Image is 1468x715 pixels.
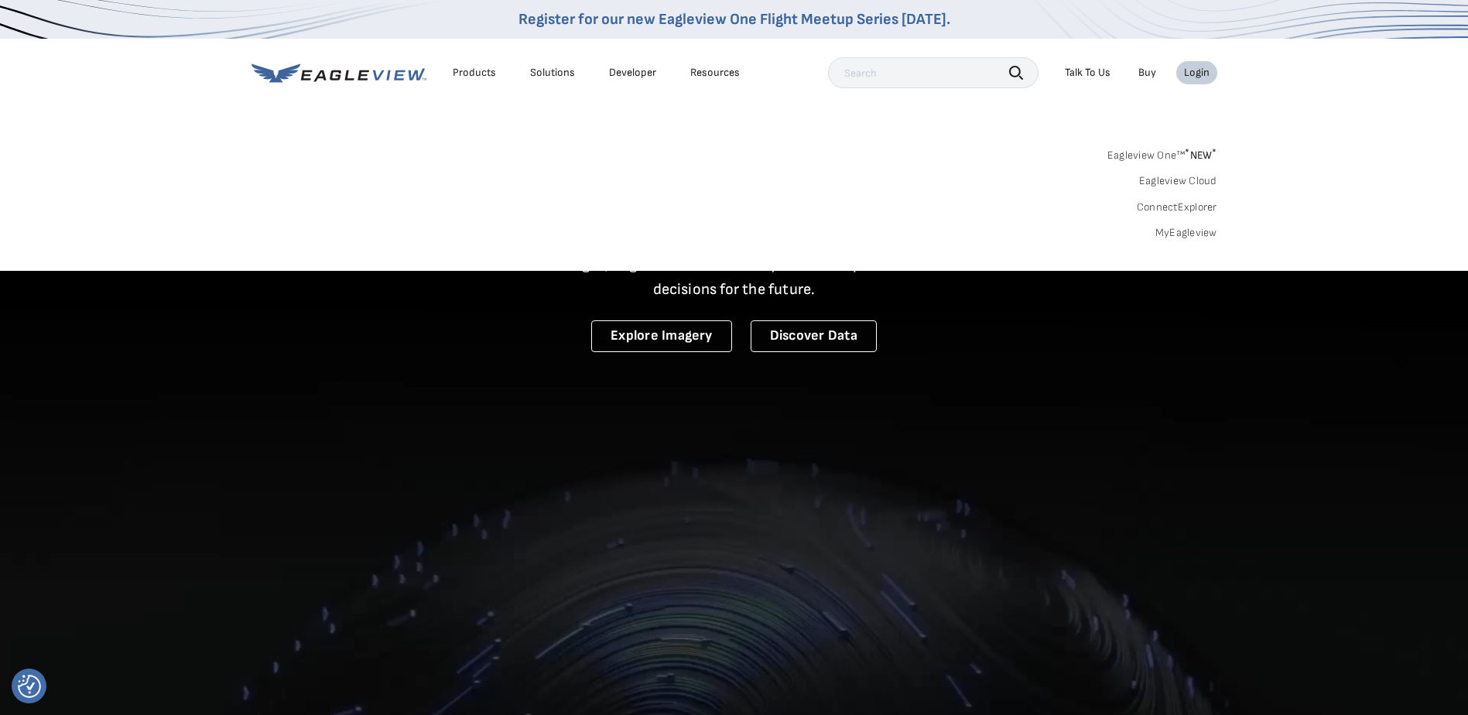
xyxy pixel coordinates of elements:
[828,57,1039,88] input: Search
[1139,174,1217,188] a: Eagleview Cloud
[1137,200,1217,214] a: ConnectExplorer
[530,66,575,80] div: Solutions
[18,675,41,698] button: Consent Preferences
[609,66,656,80] a: Developer
[1065,66,1110,80] div: Talk To Us
[1138,66,1156,80] a: Buy
[1155,226,1217,240] a: MyEagleview
[1107,144,1217,162] a: Eagleview One™*NEW*
[453,66,496,80] div: Products
[690,66,740,80] div: Resources
[518,10,950,29] a: Register for our new Eagleview One Flight Meetup Series [DATE].
[591,320,732,352] a: Explore Imagery
[751,320,877,352] a: Discover Data
[18,675,41,698] img: Revisit consent button
[1185,149,1216,162] span: NEW
[1184,66,1210,80] div: Login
